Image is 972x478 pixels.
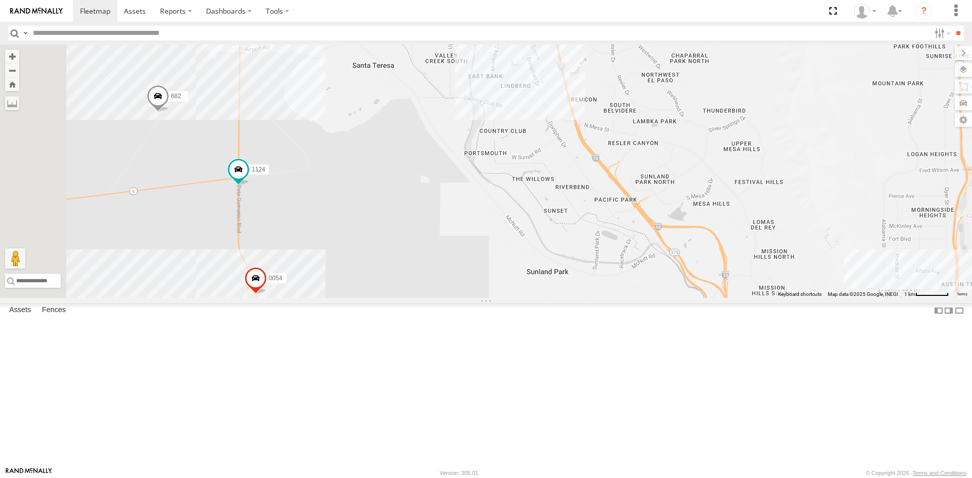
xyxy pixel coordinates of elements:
button: Zoom in [5,50,19,63]
span: 682 [171,93,181,100]
label: Assets [4,303,36,318]
i: ? [916,3,932,19]
label: Hide Summary Table [954,303,964,318]
button: Keyboard shortcuts [778,291,822,298]
span: 1 km [904,291,915,297]
div: © Copyright 2025 - [866,470,966,476]
label: Search Filter Options [930,26,952,40]
span: Map data ©2025 Google, INEGI [828,291,898,297]
button: Zoom Home [5,77,19,91]
a: Terms and Conditions [913,470,966,476]
label: Dock Summary Table to the Right [944,303,954,318]
a: Visit our Website [6,468,52,478]
label: Dock Summary Table to the Left [934,303,944,318]
span: 0054 [269,274,282,281]
a: Terms [957,292,967,296]
span: 1124 [252,165,265,172]
label: Search Query [21,26,29,40]
label: Fences [37,303,71,318]
div: Version: 305.01 [440,470,478,476]
button: Zoom out [5,63,19,77]
label: Measure [5,96,19,110]
img: rand-logo.svg [10,8,63,15]
button: Drag Pegman onto the map to open Street View [5,248,25,269]
button: Map Scale: 1 km per 62 pixels [901,291,952,298]
div: foxconn f [850,4,880,19]
label: Map Settings [955,113,972,127]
